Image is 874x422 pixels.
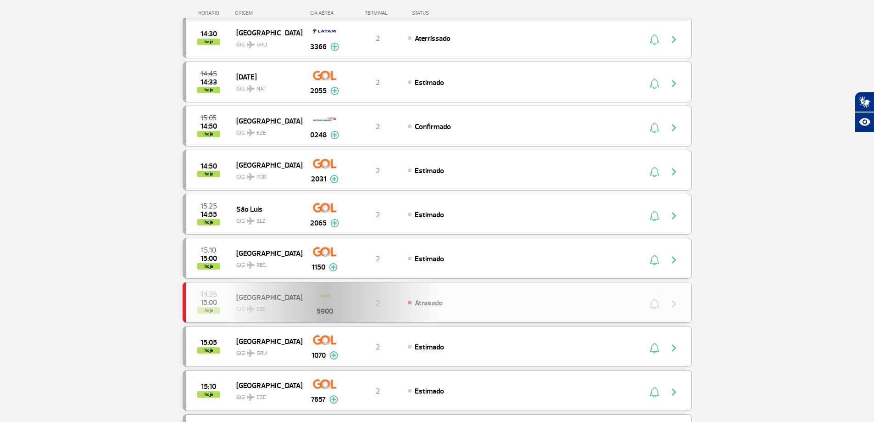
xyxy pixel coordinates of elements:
img: mais-info-painel-voo.svg [329,395,338,404]
span: 2025-10-01 14:50:00 [200,123,217,129]
span: 2 [376,34,380,43]
span: GIG [236,344,295,358]
span: Estimado [415,254,444,264]
img: sino-painel-voo.svg [650,122,659,133]
img: sino-painel-voo.svg [650,343,659,354]
span: hoje [197,347,220,354]
span: 2065 [310,218,327,229]
span: [GEOGRAPHIC_DATA] [236,115,295,127]
span: 2 [376,254,380,264]
span: GIG [236,388,295,402]
span: 2025-10-01 15:10:00 [201,247,216,253]
img: mais-info-painel-voo.svg [330,43,339,51]
img: destiny_airplane.svg [247,217,255,225]
img: destiny_airplane.svg [247,394,255,401]
span: Estimado [415,166,444,175]
span: GIG [236,212,295,225]
span: [DATE] [236,71,295,83]
img: destiny_airplane.svg [247,349,255,357]
img: seta-direita-painel-voo.svg [668,254,679,265]
span: hoje [197,87,220,93]
span: 2 [376,387,380,396]
span: 2025-10-01 14:45:00 [200,71,217,77]
span: [GEOGRAPHIC_DATA] [236,247,295,259]
span: FOR [256,173,266,181]
div: ORIGEM [235,10,302,16]
span: 2031 [311,174,326,185]
span: hoje [197,39,220,45]
span: NAT [256,85,267,93]
span: hoje [197,391,220,398]
span: 2025-10-01 15:10:00 [201,383,216,390]
span: Estimado [415,78,444,87]
img: destiny_airplane.svg [247,173,255,180]
span: EZE [256,394,266,402]
span: 0248 [310,129,327,141]
div: CIA AÉREA [302,10,348,16]
span: Confirmado [415,122,451,131]
span: EZE [256,129,266,137]
span: [GEOGRAPHIC_DATA] [236,27,295,39]
span: 1150 [312,262,325,273]
span: 2025-10-01 14:50:00 [200,163,217,169]
span: hoje [197,219,220,225]
img: mais-info-painel-voo.svg [330,219,339,227]
span: 2 [376,343,380,352]
img: mais-info-painel-voo.svg [330,131,339,139]
button: Abrir recursos assistivos. [855,112,874,132]
span: 2025-10-01 15:00:00 [200,255,217,262]
img: seta-direita-painel-voo.svg [668,34,679,45]
img: seta-direita-painel-voo.svg [668,387,679,398]
span: 7657 [311,394,326,405]
img: sino-painel-voo.svg [650,210,659,221]
div: STATUS [407,10,482,16]
span: 3366 [310,41,327,52]
img: mais-info-painel-voo.svg [330,175,339,183]
img: seta-direita-painel-voo.svg [668,122,679,133]
img: destiny_airplane.svg [247,261,255,269]
span: 2 [376,78,380,87]
div: HORÁRIO [185,10,235,16]
span: [GEOGRAPHIC_DATA] [236,159,295,171]
span: São Luís [236,203,295,215]
span: GRU [256,41,267,49]
span: Estimado [415,343,444,352]
img: destiny_airplane.svg [247,41,255,48]
img: destiny_airplane.svg [247,129,255,136]
span: [GEOGRAPHIC_DATA] [236,379,295,391]
img: mais-info-painel-voo.svg [329,351,338,360]
img: sino-painel-voo.svg [650,387,659,398]
span: GIG [236,124,295,137]
span: hoje [197,131,220,137]
img: sino-painel-voo.svg [650,34,659,45]
span: 2025-10-01 15:05:00 [200,339,217,346]
button: Abrir tradutor de língua de sinais. [855,92,874,112]
span: 2025-10-01 14:33:00 [200,79,217,85]
span: GIG [236,80,295,93]
img: seta-direita-painel-voo.svg [668,166,679,177]
img: mais-info-painel-voo.svg [330,87,339,95]
span: REC [256,261,266,270]
span: SLZ [256,217,266,225]
span: 2025-10-01 15:25:00 [200,203,217,209]
span: 2025-10-01 15:05:00 [200,115,217,121]
span: 2055 [310,85,327,96]
span: 1070 [312,350,326,361]
span: GIG [236,168,295,181]
span: GRU [256,349,267,358]
img: seta-direita-painel-voo.svg [668,343,679,354]
span: GIG [236,256,295,270]
span: Aterrissado [415,34,451,43]
span: 2025-10-01 14:55:00 [200,211,217,218]
img: sino-painel-voo.svg [650,78,659,89]
div: Plugin de acessibilidade da Hand Talk. [855,92,874,132]
span: [GEOGRAPHIC_DATA] [236,335,295,347]
img: destiny_airplane.svg [247,85,255,92]
span: hoje [197,263,220,270]
img: sino-painel-voo.svg [650,166,659,177]
span: Estimado [415,387,444,396]
span: Estimado [415,210,444,219]
img: seta-direita-painel-voo.svg [668,210,679,221]
img: sino-painel-voo.svg [650,254,659,265]
img: seta-direita-painel-voo.svg [668,78,679,89]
